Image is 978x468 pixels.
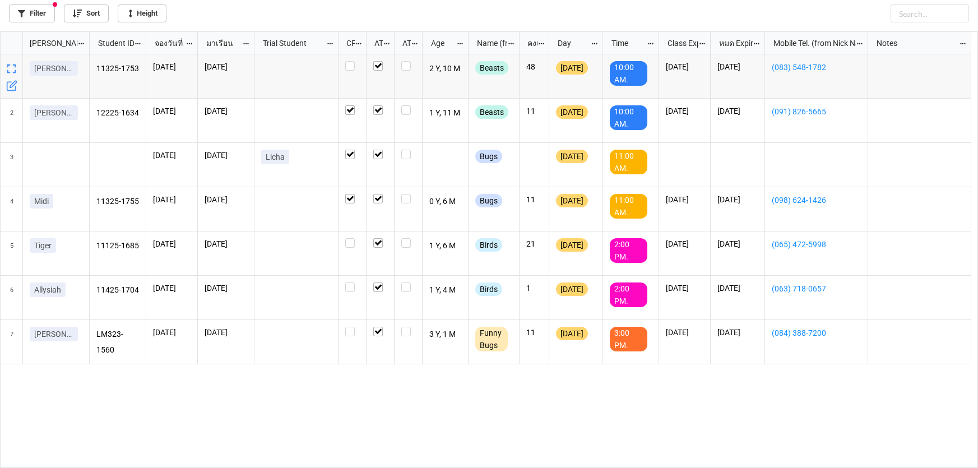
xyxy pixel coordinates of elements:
[96,282,140,298] p: 11425-1704
[526,282,542,294] p: 1
[551,37,591,49] div: Day
[340,37,355,49] div: CF
[148,37,186,49] div: จองวันที่
[475,327,508,351] div: Funny Bugs
[870,37,958,49] div: Notes
[772,238,861,251] a: (065) 472-5998
[34,328,73,340] p: [PERSON_NAME]
[153,327,191,338] p: [DATE]
[153,105,191,117] p: [DATE]
[64,4,109,22] a: Sort
[429,327,462,342] p: 3 Y, 1 M
[470,37,507,49] div: Name (from Class)
[205,194,247,205] p: [DATE]
[256,37,326,49] div: Trial Student
[96,61,140,77] p: 11325-1753
[666,61,703,72] p: [DATE]
[666,327,703,338] p: [DATE]
[1,32,90,54] div: grid
[767,37,855,49] div: Mobile Tel. (from Nick Name)
[396,37,411,49] div: ATK
[475,150,502,163] div: Bugs
[153,194,191,205] p: [DATE]
[475,238,502,252] div: Birds
[717,105,758,117] p: [DATE]
[772,327,861,339] a: (084) 388-7200
[10,143,13,187] span: 3
[772,282,861,295] a: (063) 718-0657
[521,37,537,49] div: คงเหลือ (from Nick Name)
[717,282,758,294] p: [DATE]
[605,37,647,49] div: Time
[610,61,647,86] div: 10:00 AM.
[526,61,542,72] p: 48
[368,37,383,49] div: ATT
[205,150,247,161] p: [DATE]
[153,282,191,294] p: [DATE]
[10,187,13,231] span: 4
[205,61,247,72] p: [DATE]
[556,282,588,296] div: [DATE]
[429,105,462,121] p: 1 Y, 11 M
[772,61,861,73] a: (083) 548-1782
[429,282,462,298] p: 1 Y, 4 M
[526,327,542,338] p: 11
[666,105,703,117] p: [DATE]
[96,327,140,357] p: LM323-1560
[717,238,758,249] p: [DATE]
[429,194,462,210] p: 0 Y, 6 M
[96,194,140,210] p: 11325-1755
[10,276,13,319] span: 6
[661,37,698,49] div: Class Expiration
[666,194,703,205] p: [DATE]
[34,107,73,118] p: [PERSON_NAME]
[153,61,191,72] p: [DATE]
[556,327,588,340] div: [DATE]
[10,231,13,275] span: 5
[717,327,758,338] p: [DATE]
[429,61,462,77] p: 2 Y, 10 M
[34,240,52,251] p: Tiger
[772,105,861,118] a: (091) 826-5665
[34,284,61,295] p: Allysiah
[200,37,242,49] div: มาเรียน
[891,4,969,22] input: Search...
[205,327,247,338] p: [DATE]
[96,238,140,254] p: 11125-1685
[610,194,647,219] div: 11:00 AM.
[475,105,508,119] div: Beasts
[205,282,247,294] p: [DATE]
[556,61,588,75] div: [DATE]
[424,37,457,49] div: Age
[526,105,542,117] p: 11
[34,196,49,207] p: Midi
[205,238,247,249] p: [DATE]
[153,150,191,161] p: [DATE]
[610,282,647,307] div: 2:00 PM.
[526,194,542,205] p: 11
[34,63,73,74] p: [PERSON_NAME]
[556,194,588,207] div: [DATE]
[772,194,861,206] a: (098) 624-1426
[712,37,753,49] div: หมด Expired date (from [PERSON_NAME] Name)
[526,238,542,249] p: 21
[475,61,508,75] div: Beasts
[556,105,588,119] div: [DATE]
[9,4,55,22] a: Filter
[266,151,285,163] p: Licha
[205,105,247,117] p: [DATE]
[717,61,758,72] p: [DATE]
[666,282,703,294] p: [DATE]
[91,37,134,49] div: Student ID (from [PERSON_NAME] Name)
[610,238,647,263] div: 2:00 PM.
[610,150,647,174] div: 11:00 AM.
[475,194,502,207] div: Bugs
[556,238,588,252] div: [DATE]
[10,99,13,142] span: 2
[429,238,462,254] p: 1 Y, 6 M
[475,282,502,296] div: Birds
[610,105,647,130] div: 10:00 AM.
[10,320,13,364] span: 7
[666,238,703,249] p: [DATE]
[610,327,647,351] div: 3:00 PM.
